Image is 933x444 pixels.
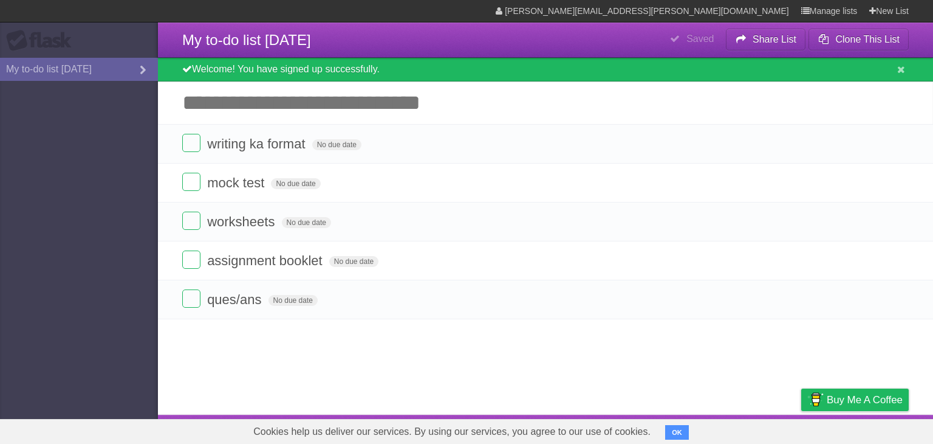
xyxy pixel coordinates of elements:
span: writing ka format [207,136,308,151]
div: Flask [6,30,79,52]
b: Saved [686,33,714,44]
a: Privacy [785,418,817,441]
label: Done [182,212,200,230]
span: My to-do list [DATE] [182,32,311,48]
label: Done [182,134,200,152]
div: Welcome! You have signed up successfully. [158,58,933,82]
span: No due date [312,139,361,150]
span: No due date [329,256,378,267]
button: Share List [726,29,806,50]
a: Developers [680,418,729,441]
span: worksheets [207,214,278,229]
span: No due date [282,217,331,228]
b: Clone This List [835,34,900,44]
span: ques/ans [207,292,264,307]
span: No due date [268,295,318,306]
button: Clone This List [808,29,909,50]
span: No due date [271,178,320,189]
button: OK [665,425,689,440]
span: assignment booklet [207,253,326,268]
span: Buy me a coffee [827,389,903,411]
a: Terms [744,418,771,441]
img: Buy me a coffee [807,389,824,410]
a: Suggest a feature [832,418,909,441]
span: mock test [207,175,267,190]
a: Buy me a coffee [801,389,909,411]
label: Done [182,290,200,308]
span: Cookies help us deliver our services. By using our services, you agree to our use of cookies. [241,420,663,444]
label: Done [182,173,200,191]
a: About [640,418,665,441]
b: Share List [753,34,796,44]
label: Done [182,251,200,269]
